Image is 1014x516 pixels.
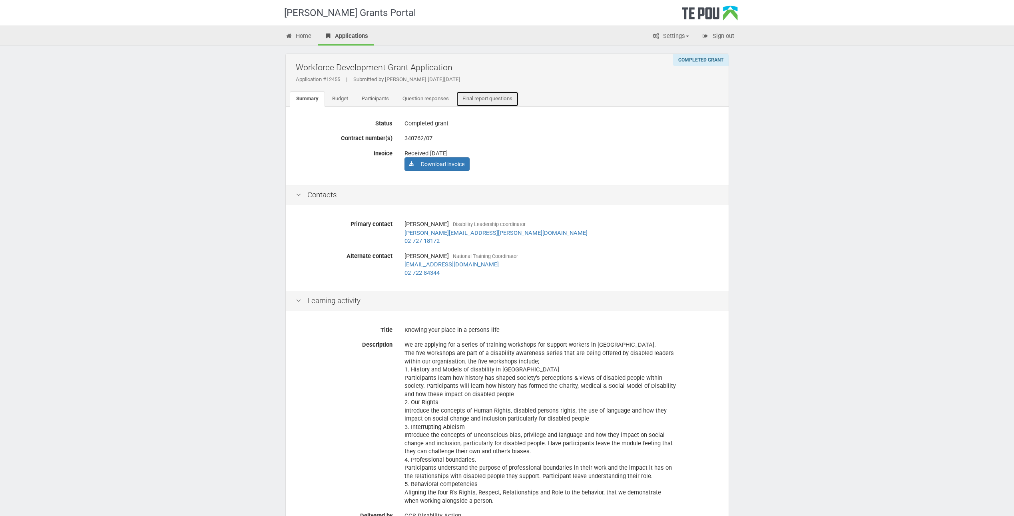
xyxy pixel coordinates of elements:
a: Home [279,28,318,46]
div: Completed grant [673,54,729,66]
a: Summary [290,91,325,107]
a: Participants [355,91,395,107]
div: We are applying for a series of training workshops for Support workers in [GEOGRAPHIC_DATA]. The ... [404,338,719,508]
div: Knowing your place in a persons life [404,323,719,337]
span: | [340,76,353,82]
div: [PERSON_NAME] [404,217,719,248]
a: 02 722 84344 [404,269,440,276]
a: Final report questions [456,91,519,107]
label: Status [290,117,398,128]
label: Title [290,323,398,334]
a: [EMAIL_ADDRESS][DOMAIN_NAME] [404,261,499,268]
a: Download invoice [404,157,470,171]
span: National Training Coordinator [453,253,518,259]
div: [PERSON_NAME] [404,249,719,280]
a: Budget [326,91,355,107]
div: 340762/07 [404,131,719,145]
label: Alternate contact [290,249,398,260]
span: Disability Leadership coordinator [453,221,526,227]
h2: Workforce Development Grant Application [296,58,723,77]
div: Completed grant [404,117,719,131]
div: Application #12455 Submitted by [PERSON_NAME] [DATE][DATE] [296,76,723,83]
div: Learning activity [286,291,729,311]
a: Question responses [396,91,455,107]
a: Settings [646,28,695,46]
div: Received [DATE] [404,149,719,158]
div: Contacts [286,185,729,205]
label: Description [290,338,398,349]
a: 02 727 18172 [404,237,440,244]
label: Invoice [290,147,398,158]
label: Primary contact [290,217,398,228]
label: Contract number(s) [290,131,398,143]
a: Sign out [696,28,740,46]
div: Te Pou Logo [682,6,738,26]
a: Applications [318,28,374,46]
a: [PERSON_NAME][EMAIL_ADDRESS][PERSON_NAME][DOMAIN_NAME] [404,229,588,236]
